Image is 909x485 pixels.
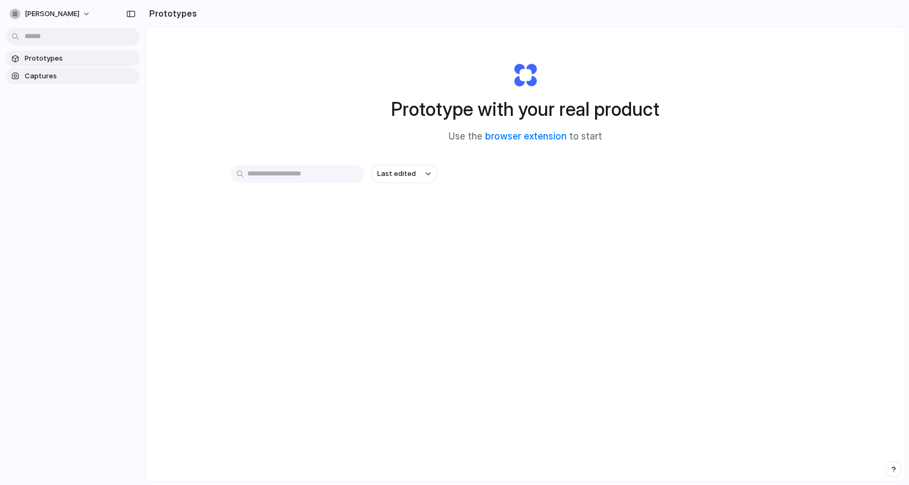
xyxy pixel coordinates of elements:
span: Captures [25,71,135,82]
span: Prototypes [25,53,135,64]
h1: Prototype with your real product [391,95,659,123]
a: browser extension [485,131,567,142]
button: [PERSON_NAME] [5,5,96,23]
h2: Prototypes [145,7,197,20]
a: Prototypes [5,50,140,67]
span: Last edited [377,168,416,179]
span: Use the to start [449,130,602,144]
span: [PERSON_NAME] [25,9,79,19]
button: Last edited [371,165,437,183]
a: Captures [5,68,140,84]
